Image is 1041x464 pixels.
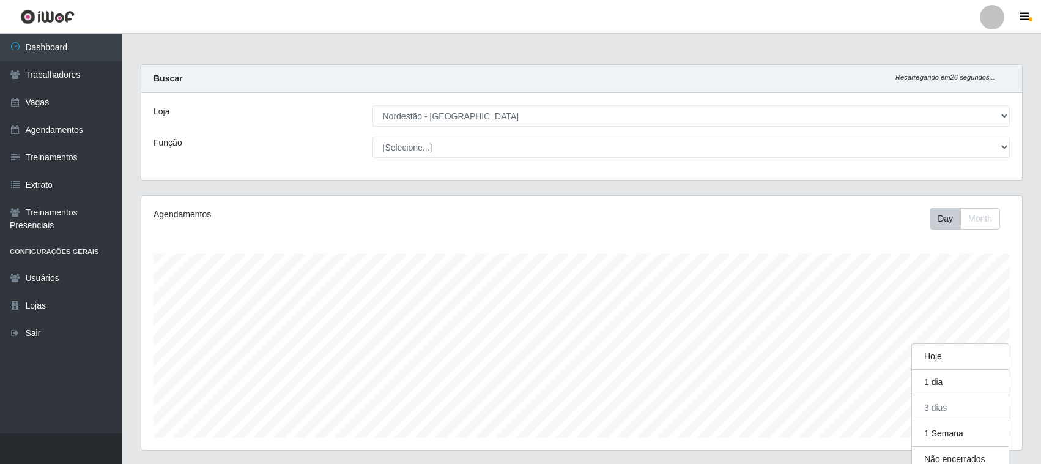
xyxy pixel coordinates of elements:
label: Função [154,137,182,149]
img: CoreUI Logo [20,9,75,24]
i: Recarregando em 26 segundos... [895,73,995,81]
button: Month [960,208,1000,230]
div: First group [930,208,1000,230]
button: 1 Semana [912,421,1009,447]
label: Loja [154,105,169,118]
button: 1 dia [912,370,1009,395]
button: 3 dias [912,395,1009,421]
div: Agendamentos [154,208,500,221]
button: Day [930,208,961,230]
button: Hoje [912,344,1009,370]
strong: Buscar [154,73,182,83]
div: Toolbar with button groups [930,208,1010,230]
